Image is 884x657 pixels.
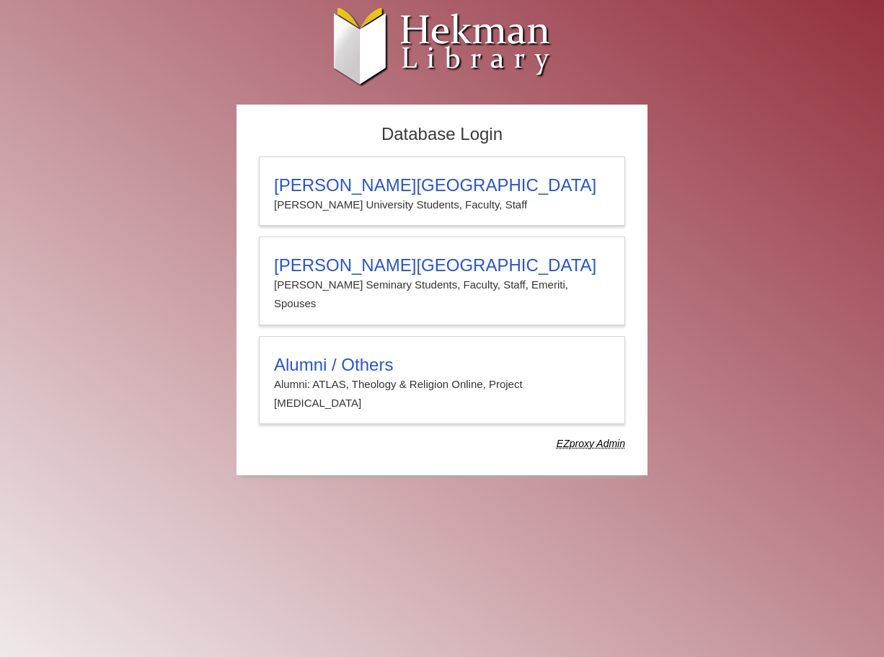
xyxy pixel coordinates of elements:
dfn: Use Alumni login [557,438,625,449]
p: [PERSON_NAME] University Students, Faculty, Staff [274,195,610,214]
a: [PERSON_NAME][GEOGRAPHIC_DATA][PERSON_NAME] University Students, Faculty, Staff [259,156,625,226]
h2: Database Login [252,120,632,149]
p: [PERSON_NAME] Seminary Students, Faculty, Staff, Emeriti, Spouses [274,275,610,314]
h3: [PERSON_NAME][GEOGRAPHIC_DATA] [274,175,610,195]
a: [PERSON_NAME][GEOGRAPHIC_DATA][PERSON_NAME] Seminary Students, Faculty, Staff, Emeriti, Spouses [259,237,625,325]
p: Alumni: ATLAS, Theology & Religion Online, Project [MEDICAL_DATA] [274,375,610,413]
h3: Alumni / Others [274,355,610,375]
summary: Alumni / OthersAlumni: ATLAS, Theology & Religion Online, Project [MEDICAL_DATA] [274,355,610,413]
h3: [PERSON_NAME][GEOGRAPHIC_DATA] [274,255,610,275]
